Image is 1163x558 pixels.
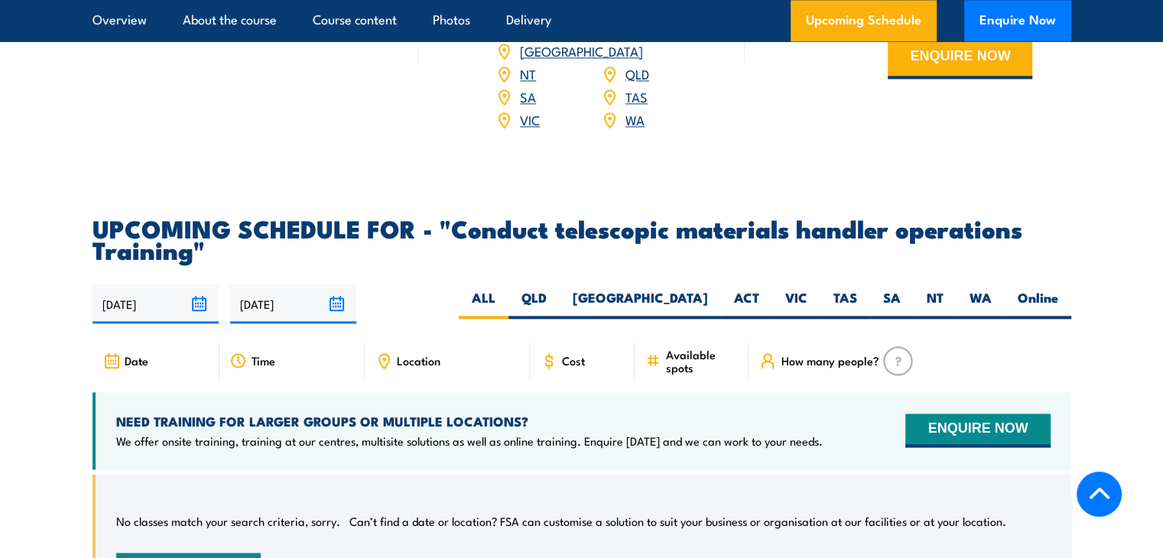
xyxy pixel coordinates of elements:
[560,289,721,319] label: [GEOGRAPHIC_DATA]
[957,289,1005,319] label: WA
[520,64,536,83] a: NT
[520,110,540,128] a: VIC
[781,354,879,367] span: How many people?
[93,284,219,323] input: From date
[230,284,356,323] input: To date
[888,37,1032,79] button: ENQUIRE NOW
[905,414,1050,447] button: ENQUIRE NOW
[914,289,957,319] label: NT
[349,514,1006,529] p: Can’t find a date or location? FSA can customise a solution to suit your business or organisation...
[520,87,536,105] a: SA
[665,348,738,374] span: Available spots
[125,354,148,367] span: Date
[116,514,340,529] p: No classes match your search criteria, sorry.
[1005,289,1071,319] label: Online
[562,354,585,367] span: Cost
[870,289,914,319] label: SA
[252,354,275,367] span: Time
[625,64,649,83] a: QLD
[625,110,645,128] a: WA
[116,433,823,449] p: We offer onsite training, training at our centres, multisite solutions as well as online training...
[772,289,820,319] label: VIC
[820,289,870,319] label: TAS
[520,41,643,60] a: [GEOGRAPHIC_DATA]
[116,413,823,430] h4: NEED TRAINING FOR LARGER GROUPS OR MULTIPLE LOCATIONS?
[625,87,648,105] a: TAS
[721,289,772,319] label: ACT
[93,217,1071,260] h2: UPCOMING SCHEDULE FOR - "Conduct telescopic materials handler operations Training"
[508,289,560,319] label: QLD
[397,354,440,367] span: Location
[459,289,508,319] label: ALL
